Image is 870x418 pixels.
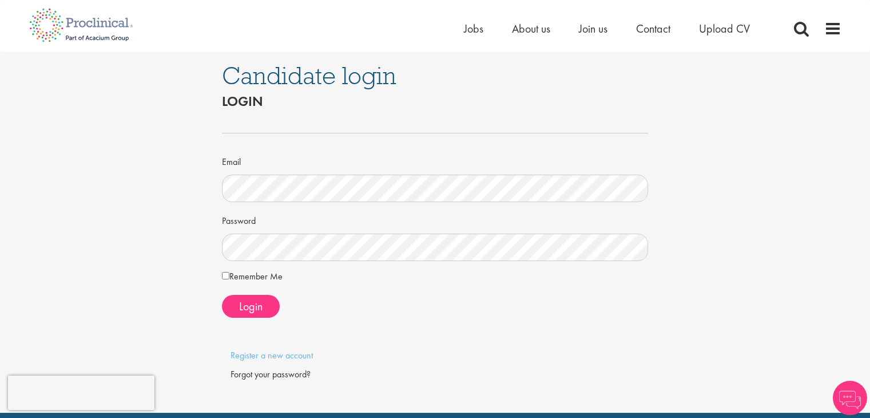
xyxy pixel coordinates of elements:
[512,21,550,36] a: About us
[222,94,649,109] h2: Login
[222,272,229,279] input: Remember Me
[579,21,607,36] a: Join us
[833,381,867,415] img: Chatbot
[231,349,313,361] a: Register a new account
[699,21,750,36] a: Upload CV
[222,270,283,283] label: Remember Me
[231,368,640,381] div: Forgot your password?
[222,295,280,318] button: Login
[222,152,241,169] label: Email
[464,21,483,36] a: Jobs
[8,376,154,410] iframe: reCAPTCHA
[222,60,396,91] span: Candidate login
[636,21,670,36] a: Contact
[222,211,256,228] label: Password
[239,299,263,314] span: Login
